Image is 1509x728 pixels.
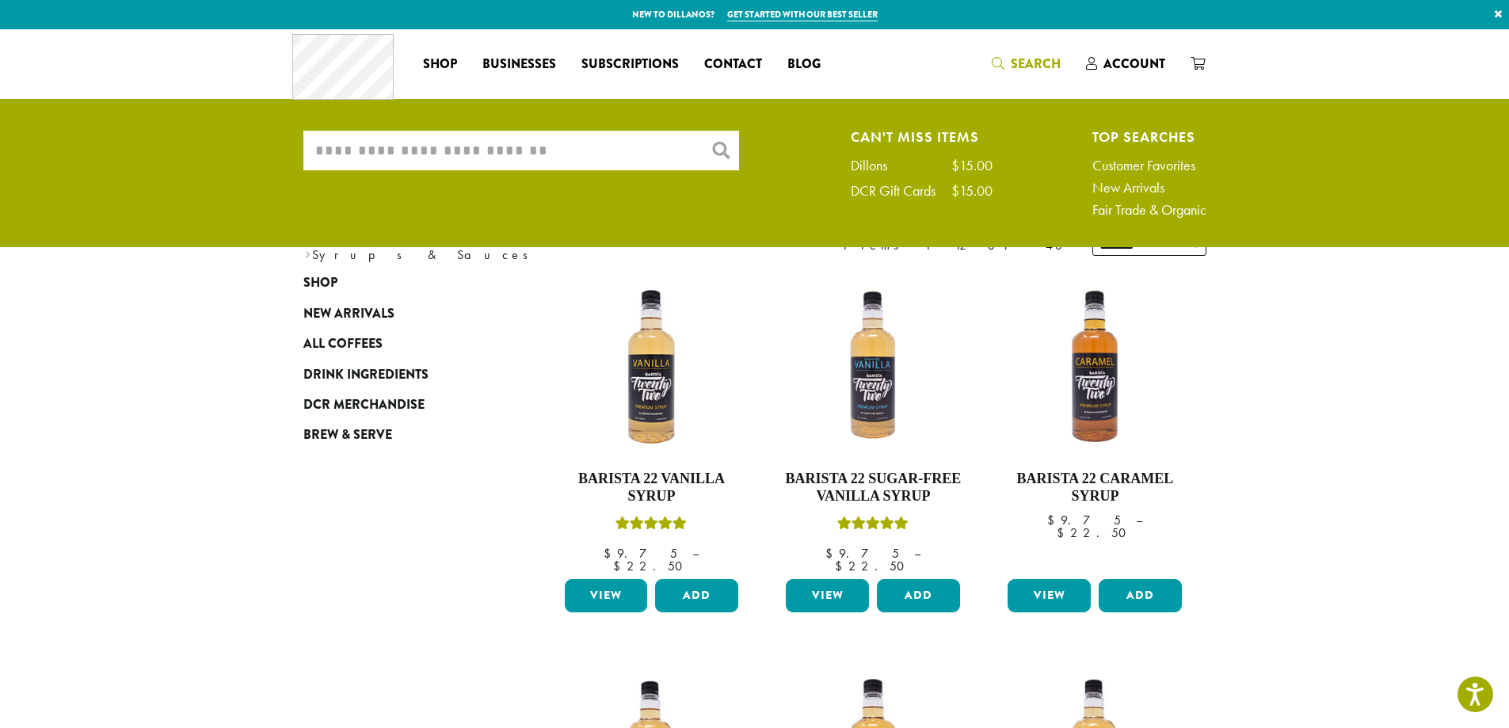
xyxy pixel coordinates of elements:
[951,158,993,173] div: $15.00
[410,51,470,77] a: Shop
[303,304,394,324] span: New Arrivals
[561,471,743,505] h4: Barista 22 Vanilla Syrup
[851,158,903,173] div: Dillons
[787,55,821,74] span: Blog
[655,579,738,612] button: Add
[1099,579,1182,612] button: Add
[1092,158,1206,173] a: Customer Favorites
[303,395,425,415] span: DCR Merchandise
[835,558,848,574] span: $
[1008,579,1091,612] a: View
[1057,524,1134,541] bdi: 22.50
[1092,181,1206,195] a: New Arrivals
[979,51,1073,77] a: Search
[565,579,648,612] a: View
[825,545,839,562] span: $
[303,268,493,298] a: Shop
[851,184,951,198] div: DCR Gift Cards
[1004,276,1186,573] a: Barista 22 Caramel Syrup
[423,55,457,74] span: Shop
[782,276,964,573] a: Barista 22 Sugar-Free Vanilla SyrupRated 5.00 out of 5
[613,558,627,574] span: $
[482,55,556,74] span: Businesses
[604,545,677,562] bdi: 9.75
[782,276,964,458] img: SF-VANILLA-300x300.png
[727,8,878,21] a: Get started with our best seller
[303,329,493,359] a: All Coffees
[1103,55,1165,73] span: Account
[303,273,337,293] span: Shop
[1047,512,1121,528] bdi: 9.75
[1004,471,1186,505] h4: Barista 22 Caramel Syrup
[303,420,493,450] a: Brew & Serve
[837,514,909,538] div: Rated 5.00 out of 5
[1136,512,1142,528] span: –
[951,184,993,198] div: $15.00
[782,471,964,505] h4: Barista 22 Sugar-Free Vanilla Syrup
[1057,524,1070,541] span: $
[303,390,493,420] a: DCR Merchandise
[581,55,679,74] span: Subscriptions
[1004,276,1186,458] img: CARAMEL-1-300x300.png
[303,425,392,445] span: Brew & Serve
[851,131,993,143] h4: Can't Miss Items
[303,334,383,354] span: All Coffees
[704,55,762,74] span: Contact
[835,558,912,574] bdi: 22.50
[786,579,869,612] a: View
[692,545,699,562] span: –
[1047,512,1061,528] span: $
[825,545,899,562] bdi: 9.75
[615,514,687,538] div: Rated 5.00 out of 5
[305,240,311,265] span: ›
[303,299,493,329] a: New Arrivals
[303,359,493,389] a: Drink Ingredients
[1011,55,1061,73] span: Search
[561,276,743,573] a: Barista 22 Vanilla SyrupRated 5.00 out of 5
[613,558,690,574] bdi: 22.50
[303,365,429,385] span: Drink Ingredients
[604,545,617,562] span: $
[1092,131,1206,143] h4: Top Searches
[914,545,920,562] span: –
[560,276,742,458] img: VANILLA-300x300.png
[1092,203,1206,217] a: Fair Trade & Organic
[877,579,960,612] button: Add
